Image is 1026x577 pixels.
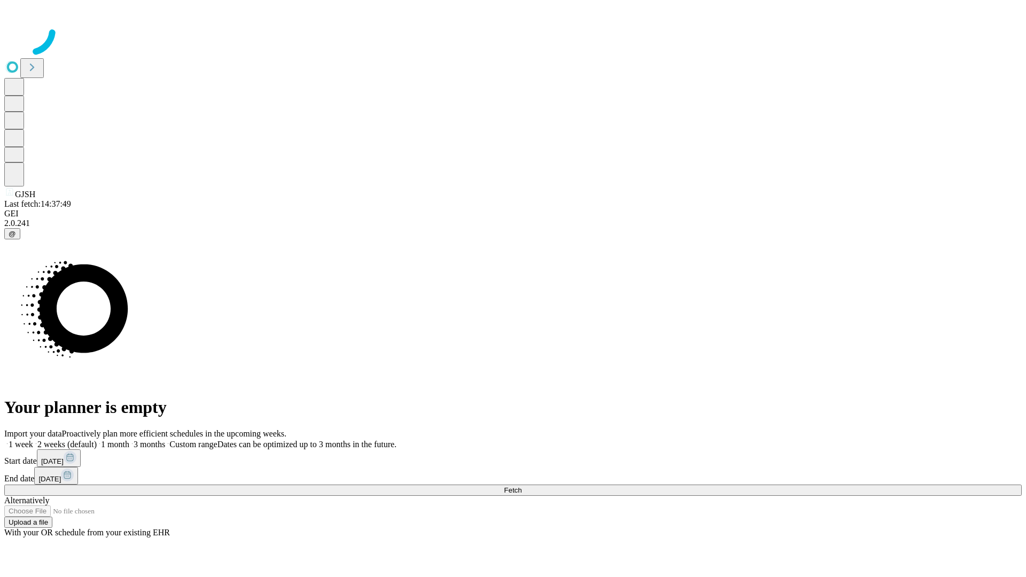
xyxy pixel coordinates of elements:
[4,449,1022,467] div: Start date
[4,199,71,208] span: Last fetch: 14:37:49
[169,440,217,449] span: Custom range
[41,457,64,465] span: [DATE]
[101,440,129,449] span: 1 month
[4,467,1022,485] div: End date
[504,486,522,494] span: Fetch
[9,440,33,449] span: 1 week
[4,528,170,537] span: With your OR schedule from your existing EHR
[37,440,97,449] span: 2 weeks (default)
[4,496,49,505] span: Alternatively
[134,440,165,449] span: 3 months
[4,429,62,438] span: Import your data
[4,485,1022,496] button: Fetch
[4,209,1022,219] div: GEI
[34,467,78,485] button: [DATE]
[15,190,35,199] span: GJSH
[4,517,52,528] button: Upload a file
[4,397,1022,417] h1: Your planner is empty
[38,475,61,483] span: [DATE]
[62,429,286,438] span: Proactively plan more efficient schedules in the upcoming weeks.
[4,219,1022,228] div: 2.0.241
[217,440,397,449] span: Dates can be optimized up to 3 months in the future.
[37,449,81,467] button: [DATE]
[4,228,20,239] button: @
[9,230,16,238] span: @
